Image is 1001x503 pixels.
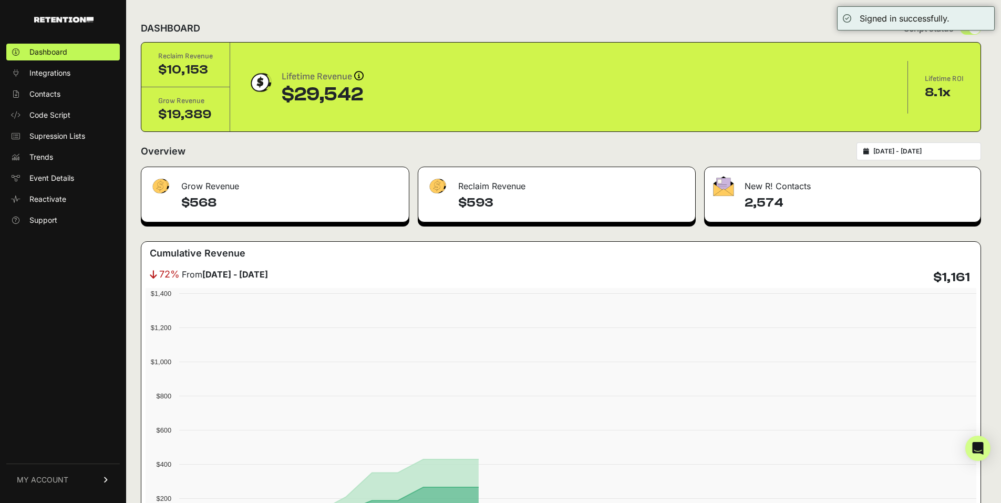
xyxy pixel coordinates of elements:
[6,212,120,229] a: Support
[157,426,171,434] text: $600
[6,464,120,496] a: MY ACCOUNT
[141,21,200,36] h2: DASHBOARD
[933,269,970,286] h4: $1,161
[150,246,245,261] h3: Cumulative Revenue
[860,12,950,25] div: Signed in successfully.
[745,194,972,211] h4: 2,574
[202,269,268,280] strong: [DATE] - [DATE]
[151,358,171,366] text: $1,000
[151,324,171,332] text: $1,200
[6,86,120,102] a: Contacts
[141,167,409,199] div: Grow Revenue
[427,176,448,197] img: fa-dollar-13500eef13a19c4ab2b9ed9ad552e47b0d9fc28b02b83b90ba0e00f96d6372e9.png
[925,74,964,84] div: Lifetime ROI
[247,69,273,96] img: dollar-coin-05c43ed7efb7bc0c12610022525b4bbbb207c7efeef5aecc26f025e68dcafac9.png
[29,173,74,183] span: Event Details
[157,460,171,468] text: $400
[157,495,171,502] text: $200
[158,96,213,106] div: Grow Revenue
[158,106,213,123] div: $19,389
[458,194,687,211] h4: $593
[29,194,66,204] span: Reactivate
[157,392,171,400] text: $800
[29,215,57,225] span: Support
[6,191,120,208] a: Reactivate
[6,65,120,81] a: Integrations
[141,144,185,159] h2: Overview
[965,436,990,461] div: Open Intercom Messenger
[705,167,981,199] div: New R! Contacts
[6,107,120,124] a: Code Script
[6,128,120,145] a: Supression Lists
[159,267,180,282] span: 72%
[282,69,364,84] div: Lifetime Revenue
[150,176,171,197] img: fa-dollar-13500eef13a19c4ab2b9ed9ad552e47b0d9fc28b02b83b90ba0e00f96d6372e9.png
[151,290,171,297] text: $1,400
[6,149,120,166] a: Trends
[158,51,213,61] div: Reclaim Revenue
[29,68,70,78] span: Integrations
[6,170,120,187] a: Event Details
[17,475,68,485] span: MY ACCOUNT
[713,176,734,196] img: fa-envelope-19ae18322b30453b285274b1b8af3d052b27d846a4fbe8435d1a52b978f639a2.png
[182,268,268,281] span: From
[29,47,67,57] span: Dashboard
[925,84,964,101] div: 8.1x
[29,89,60,99] span: Contacts
[34,17,94,23] img: Retention.com
[29,110,70,120] span: Code Script
[29,152,53,162] span: Trends
[158,61,213,78] div: $10,153
[418,167,695,199] div: Reclaim Revenue
[6,44,120,60] a: Dashboard
[181,194,400,211] h4: $568
[29,131,85,141] span: Supression Lists
[282,84,364,105] div: $29,542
